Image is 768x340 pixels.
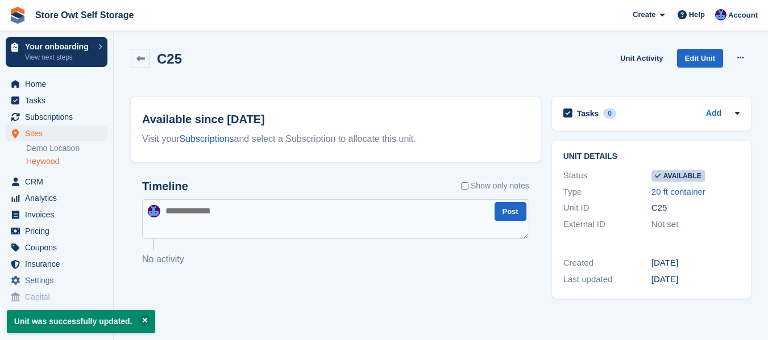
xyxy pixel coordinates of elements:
span: Subscriptions [25,109,93,125]
span: Pricing [25,223,93,239]
a: menu [6,223,107,239]
a: Demo Location [26,143,107,154]
a: Unit Activity [616,49,667,68]
a: 20 ft container [651,187,705,196]
span: Sites [25,125,93,141]
span: Invoices [25,207,93,223]
span: Analytics [25,190,93,206]
p: View next steps [25,52,93,62]
p: Your onboarding [25,43,93,51]
a: Store Owt Self Storage [31,6,138,24]
img: stora-icon-8386f47178a22dfd0bd8f6a31ec36ba5ce8667c1dd55bd0f319d3a0aa187defe.svg [9,7,26,24]
p: Unit was successfully updated. [7,310,155,333]
h2: Tasks [577,108,599,119]
a: Add [706,107,721,120]
span: Available [651,170,705,182]
a: menu [6,289,107,305]
div: External ID [563,218,651,231]
a: Edit Unit [677,49,723,68]
h2: Timeline [142,180,188,193]
div: Status [563,169,651,182]
div: Not set [651,218,740,231]
div: [DATE] [651,257,740,270]
span: Coupons [25,240,93,255]
span: Settings [25,272,93,288]
a: Your onboarding View next steps [6,37,107,67]
span: Home [25,76,93,92]
a: Subscriptions [180,134,234,144]
a: menu [6,190,107,206]
span: Create [633,9,655,20]
span: CRM [25,174,93,190]
a: menu [6,93,107,108]
a: menu [6,272,107,288]
a: menu [6,207,107,223]
a: menu [6,240,107,255]
img: Andrew Omeltschenko [148,205,160,217]
h2: Available since [DATE] [142,111,529,128]
h2: Unit details [563,152,740,161]
div: Type [563,186,651,199]
img: Andrew Omeltschenko [715,9,727,20]
span: Tasks [25,93,93,108]
h2: C25 [157,51,182,66]
div: Last updated [563,273,651,286]
label: Show only notes [461,180,529,192]
a: menu [6,109,107,125]
div: Visit your and select a Subscription to allocate this unit. [142,132,529,146]
span: Help [689,9,705,20]
div: 0 [603,108,616,119]
a: menu [6,76,107,92]
a: Heywood [26,156,107,167]
div: [DATE] [651,273,740,286]
a: menu [6,125,107,141]
span: Insurance [25,256,93,272]
div: C25 [651,202,740,215]
div: Unit ID [563,202,651,215]
a: menu [6,174,107,190]
span: Account [728,10,758,21]
div: Created [563,257,651,270]
input: Show only notes [461,180,468,192]
p: No activity [142,253,529,266]
button: Post [495,202,526,221]
a: menu [6,256,107,272]
span: Capital [25,289,93,305]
